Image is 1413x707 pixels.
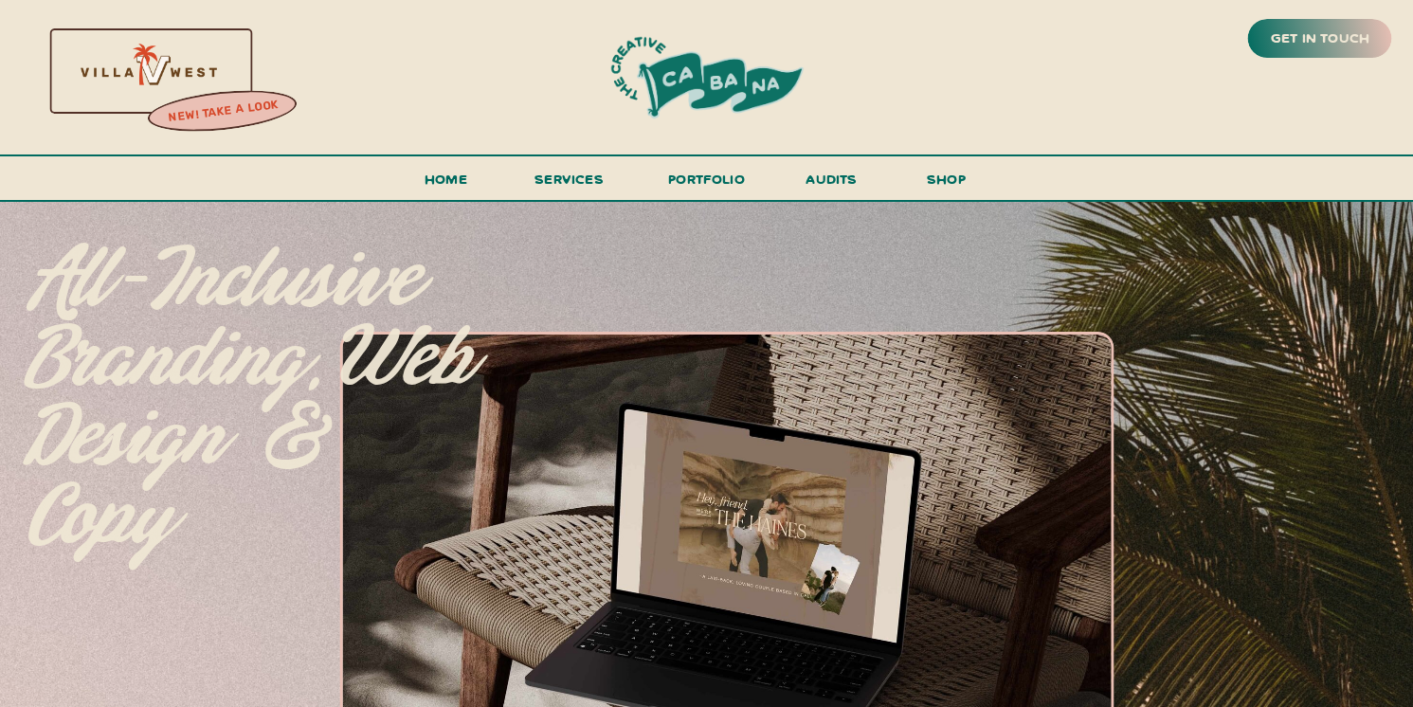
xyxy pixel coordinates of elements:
[534,170,604,188] span: services
[662,167,752,202] a: portfolio
[530,167,609,202] a: services
[145,93,300,131] a: new! take a look
[27,242,480,510] p: All-inclusive branding, web design & copy
[901,167,992,200] a: shop
[804,167,860,200] a: audits
[1267,26,1373,52] a: get in touch
[417,167,476,202] a: Home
